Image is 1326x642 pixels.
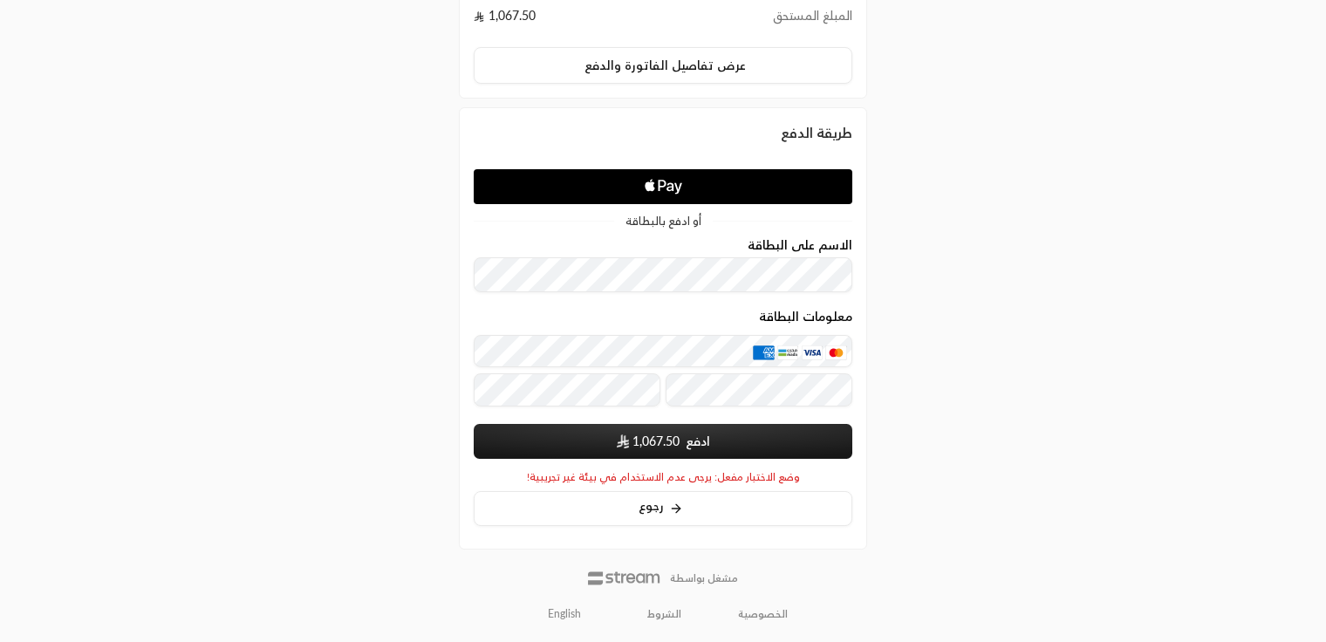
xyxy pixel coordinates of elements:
[717,7,852,33] td: المبلغ المستحق
[474,310,852,413] div: معلومات البطاقة
[632,433,680,450] span: 1,067.50
[748,238,852,252] label: الاسم على البطاقة
[474,424,852,459] button: ادفع SAR1,067.50
[617,434,629,448] img: SAR
[474,7,717,33] td: 1,067.50
[777,345,798,359] img: MADA
[474,491,852,526] button: رجوع
[474,47,852,84] button: عرض تفاصيل الفاتورة والدفع
[474,122,852,143] div: طريقة الدفع
[802,345,823,359] img: Visa
[474,335,852,368] input: بطاقة ائتمانية
[759,310,852,324] legend: معلومات البطاقة
[753,345,774,359] img: AMEX
[639,500,664,512] span: رجوع
[538,598,591,630] a: English
[625,215,701,227] span: أو ادفع بالبطاقة
[825,345,846,359] img: MasterCard
[670,571,738,585] p: مشغل بواسطة
[474,373,660,406] input: تاريخ الانتهاء
[474,238,852,293] div: الاسم على البطاقة
[647,607,681,621] a: الشروط
[666,373,852,406] input: رمز التحقق CVC
[527,470,800,484] span: وضع الاختبار مفعل: يرجى عدم الاستخدام في بيئة غير تجريبية!
[738,607,788,621] a: الخصوصية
